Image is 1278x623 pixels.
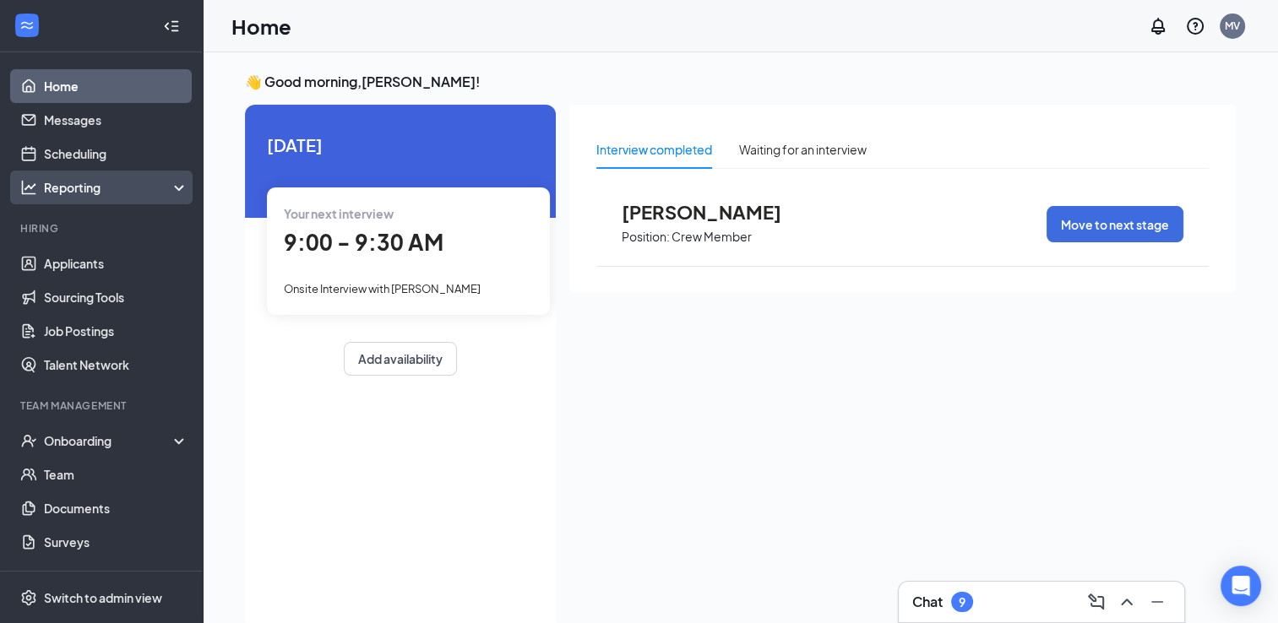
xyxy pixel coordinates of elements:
[1086,592,1107,612] svg: ComposeMessage
[44,458,188,491] a: Team
[44,348,188,382] a: Talent Network
[20,398,185,413] div: Team Management
[267,132,534,158] span: [DATE]
[44,246,188,280] a: Applicants
[1047,206,1183,242] button: Move to next stage
[44,491,188,525] a: Documents
[1148,16,1168,36] svg: Notifications
[44,69,188,103] a: Home
[1221,566,1261,606] div: Open Intercom Messenger
[912,593,943,611] h3: Chat
[44,525,188,559] a: Surveys
[20,432,37,449] svg: UserCheck
[284,206,394,221] span: Your next interview
[20,589,37,606] svg: Settings
[44,589,162,606] div: Switch to admin view
[163,18,180,35] svg: Collapse
[1225,19,1240,33] div: MV
[1185,16,1205,36] svg: QuestionInfo
[19,17,35,34] svg: WorkstreamLogo
[739,140,867,159] div: Waiting for an interview
[284,228,443,256] span: 9:00 - 9:30 AM
[1144,588,1171,615] button: Minimize
[672,229,752,245] p: Crew Member
[231,12,291,41] h1: Home
[284,282,481,295] span: Onsite Interview with [PERSON_NAME]
[959,595,965,609] div: 9
[20,221,185,236] div: Hiring
[20,179,37,196] svg: Analysis
[622,229,670,245] p: Position:
[44,432,174,449] div: Onboarding
[344,342,457,376] button: Add availability
[44,179,189,196] div: Reporting
[622,201,808,223] span: [PERSON_NAME]
[1083,588,1110,615] button: ComposeMessage
[596,140,712,159] div: Interview completed
[1117,592,1137,612] svg: ChevronUp
[1113,588,1140,615] button: ChevronUp
[44,103,188,137] a: Messages
[44,280,188,314] a: Sourcing Tools
[44,137,188,171] a: Scheduling
[245,73,1236,91] h3: 👋 Good morning, [PERSON_NAME] !
[44,314,188,348] a: Job Postings
[1147,592,1167,612] svg: Minimize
